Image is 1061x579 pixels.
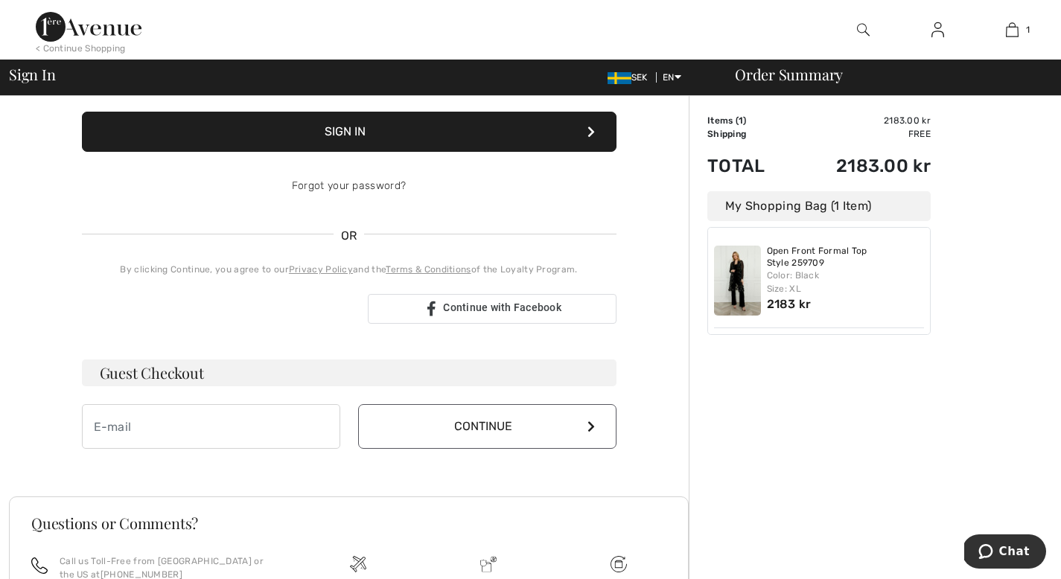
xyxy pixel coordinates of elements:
[350,556,366,572] img: Free shipping on orders over 1500kr
[289,264,353,275] a: Privacy Policy
[717,67,1052,82] div: Order Summary
[964,534,1046,572] iframe: Opens a widget where you can chat to one of our agents
[663,72,681,83] span: EN
[36,42,126,55] div: < Continue Shopping
[714,246,761,316] img: Open Front Formal Top Style 259709
[480,556,497,572] img: Delivery is a breeze since we pay the duties!
[292,179,406,192] a: Forgot your password?
[82,404,340,449] input: E-mail
[31,557,48,574] img: call
[975,21,1048,39] a: 1
[1006,21,1019,39] img: My Bag
[707,127,792,141] td: Shipping
[608,72,631,84] img: Swedish Frona
[707,141,792,191] td: Total
[792,127,931,141] td: Free
[9,67,55,82] span: Sign In
[767,246,925,269] a: Open Front Formal Top Style 259709
[707,191,931,221] div: My Shopping Bag (1 Item)
[767,269,925,295] div: Color: Black Size: XL
[792,141,931,191] td: 2183.00 kr
[920,21,956,39] a: Sign In
[857,21,870,39] img: search the website
[386,264,471,275] a: Terms & Conditions
[792,114,931,127] td: 2183.00 kr
[931,21,944,39] img: My Info
[739,115,743,126] span: 1
[31,516,666,531] h3: Questions or Comments?
[74,292,363,325] iframe: Sign in with Google Button
[1026,23,1030,36] span: 1
[611,556,627,572] img: Free shipping on orders over 1500kr
[36,12,141,42] img: 1ère Avenue
[608,72,654,83] span: SEK
[82,112,616,152] button: Sign In
[334,227,365,245] span: OR
[368,294,616,324] a: Continue with Facebook
[767,297,812,311] span: 2183 kr
[358,404,616,449] button: Continue
[82,359,616,386] h3: Guest Checkout
[443,301,561,313] span: Continue with Facebook
[707,114,792,127] td: Items ( )
[82,263,616,276] div: By clicking Continue, you agree to our and the of the Loyalty Program.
